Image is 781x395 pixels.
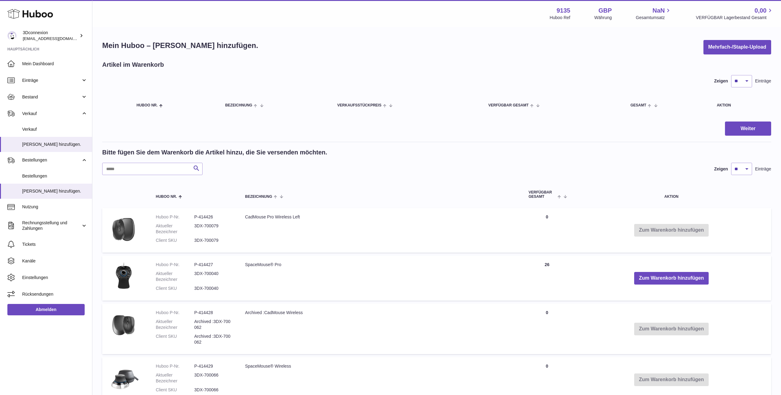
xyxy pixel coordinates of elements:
img: Archived :CadMouse Wireless [108,310,139,341]
td: 0 [522,304,572,354]
dd: Archived :3DX-700062 [194,319,233,330]
td: 0 [522,208,572,253]
td: CadMouse Pro Wireless Left [239,208,522,253]
div: Aktion [717,103,765,107]
span: Mein Dashboard [22,61,87,67]
img: SpaceMouse® Pro [108,262,139,293]
dd: 3DX-700040 [194,285,233,291]
span: Huboo Nr. [136,103,158,107]
strong: 9135 [557,6,570,15]
a: NaN Gesamtumsatz [636,6,672,21]
h2: Artikel im Warenkorb [102,61,164,69]
span: Einträge [22,78,81,83]
span: Huboo Nr. [156,195,177,199]
span: [EMAIL_ADDRESS][DOMAIN_NAME] [23,36,91,41]
span: Einstellungen [22,275,87,281]
div: Huboo Ref [550,15,570,21]
dt: Aktueller Bezeichner [156,223,194,235]
h1: Mein Huboo – [PERSON_NAME] hinzufügen. [102,41,258,50]
span: Verkaufsstückpreis [337,103,381,107]
dd: P-414428 [194,310,233,316]
button: Mehrfach-/Staple-Upload [703,40,771,54]
div: Währung [594,15,612,21]
dt: Huboo P-Nr. [156,310,194,316]
span: Verkauf [22,126,87,132]
dd: 3DX-700079 [194,237,233,243]
span: Bestellungen [22,157,81,163]
span: VERFÜGBAR Lagerbestand Gesamt [696,15,774,21]
label: Zeigen [714,166,728,172]
h2: Bitte fügen Sie dem Warenkorb die Artikel hinzu, die Sie versenden möchten. [102,148,327,157]
span: Einträge [755,166,771,172]
span: Rechnungsstellung und Zahlungen [22,220,81,232]
a: 0,00 VERFÜGBAR Lagerbestand Gesamt [696,6,774,21]
dd: P-414426 [194,214,233,220]
span: Tickets [22,241,87,247]
span: Kanäle [22,258,87,264]
span: Rücksendungen [22,291,87,297]
span: VERFÜGBAR Gesamt [529,190,556,198]
dt: Client SKU [156,285,194,291]
a: Abmelden [7,304,85,315]
strong: GBP [598,6,612,15]
dt: Client SKU [156,387,194,393]
th: Aktion [572,184,771,205]
span: Einträge [755,78,771,84]
span: Bestellungen [22,173,87,179]
span: Bestand [22,94,81,100]
span: Nutzung [22,204,87,210]
span: 0,00 [755,6,767,15]
dt: Huboo P-Nr. [156,214,194,220]
span: NaN [652,6,665,15]
dt: Aktueller Bezeichner [156,319,194,330]
dd: 3DX-700079 [194,223,233,235]
img: order_eu@3dconnexion.com [7,31,17,40]
img: CadMouse Pro Wireless Left [108,214,139,245]
span: Bezeichnung [245,195,272,199]
dd: Archived :3DX-700062 [194,333,233,345]
dt: Client SKU [156,333,194,345]
img: SpaceMouse® Wireless [108,363,139,394]
span: [PERSON_NAME] hinzufügen. [22,188,87,194]
dt: Huboo P-Nr. [156,363,194,369]
dt: Aktueller Bezeichner [156,271,194,282]
span: Bezeichnung [225,103,252,107]
dd: 3DX-700040 [194,271,233,282]
div: 3Dconnexion [23,30,78,42]
dt: Client SKU [156,237,194,243]
td: 26 [522,256,572,301]
label: Zeigen [714,78,728,84]
dd: 3DX-700066 [194,387,233,393]
button: Zum Warenkorb hinzufügen [634,272,709,285]
span: Verkauf [22,111,81,117]
button: Weiter [725,122,771,136]
span: Gesamt [630,103,646,107]
dd: 3DX-700066 [194,372,233,384]
span: Gesamtumsatz [636,15,672,21]
dd: P-414429 [194,363,233,369]
td: SpaceMouse® Pro [239,256,522,301]
span: VERFÜGBAR Gesamt [488,103,529,107]
dd: P-414427 [194,262,233,268]
dt: Aktueller Bezeichner [156,372,194,384]
span: [PERSON_NAME] hinzufügen. [22,142,87,147]
dt: Huboo P-Nr. [156,262,194,268]
td: Archived :CadMouse Wireless [239,304,522,354]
